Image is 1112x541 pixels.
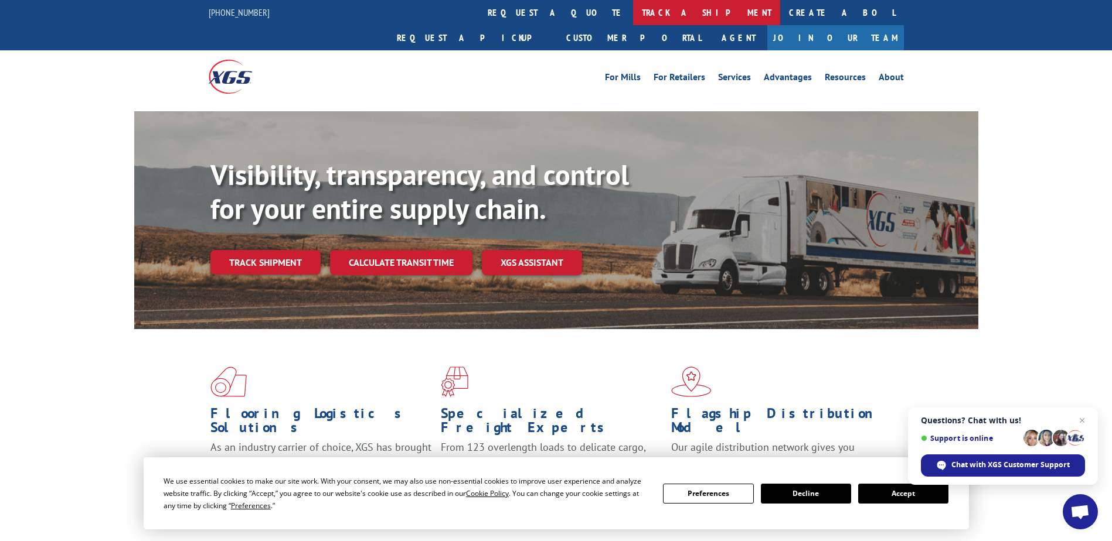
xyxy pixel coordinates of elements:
a: Advantages [764,73,812,85]
span: Close chat [1075,413,1089,427]
span: Cookie Policy [466,488,509,498]
h1: Flagship Distribution Model [671,406,893,440]
div: Chat with XGS Customer Support [921,454,1085,477]
div: Open chat [1063,494,1098,529]
a: Request a pickup [388,25,557,50]
button: Preferences [663,484,753,504]
span: Our agile distribution network gives you nationwide inventory management on demand. [671,440,887,468]
img: xgs-icon-total-supply-chain-intelligence-red [210,367,247,397]
span: Support is online [921,434,1019,443]
button: Decline [761,484,851,504]
a: For Mills [605,73,641,85]
a: [PHONE_NUMBER] [209,6,270,18]
div: We use essential cookies to make our site work. With your consent, we may also use non-essential ... [164,475,649,512]
a: Customer Portal [557,25,710,50]
b: Visibility, transparency, and control for your entire supply chain. [210,156,629,227]
a: For Retailers [654,73,705,85]
p: From 123 overlength loads to delicate cargo, our experienced staff knows the best way to move you... [441,440,662,492]
img: xgs-icon-flagship-distribution-model-red [671,367,712,397]
a: Services [718,73,751,85]
img: xgs-icon-focused-on-flooring-red [441,367,468,397]
span: Preferences [231,501,271,511]
span: Questions? Chat with us! [921,416,1085,425]
a: Calculate transit time [330,250,472,275]
a: Agent [710,25,767,50]
div: Cookie Consent Prompt [144,457,969,529]
span: As an industry carrier of choice, XGS has brought innovation and dedication to flooring logistics... [210,440,431,482]
a: Join Our Team [767,25,904,50]
h1: Specialized Freight Experts [441,406,662,440]
a: About [879,73,904,85]
a: Track shipment [210,250,321,275]
a: Resources [825,73,866,85]
span: Chat with XGS Customer Support [951,460,1070,470]
h1: Flooring Logistics Solutions [210,406,432,440]
a: XGS ASSISTANT [482,250,582,275]
button: Accept [858,484,948,504]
